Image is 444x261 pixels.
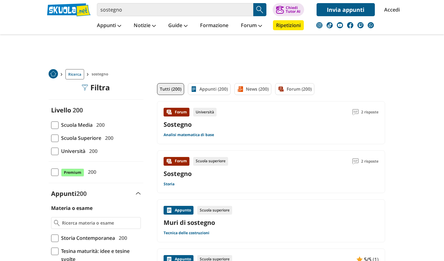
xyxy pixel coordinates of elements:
[164,218,379,227] a: Muri di sostegno
[59,234,115,242] span: Storia Contemporanea
[54,220,60,226] img: Ricerca materia o esame
[317,3,375,16] a: Invia appunti
[164,206,193,215] div: Appunto
[193,157,228,166] div: Scuola superiore
[132,20,157,31] a: Notizie
[166,158,172,164] img: Forum contenuto
[164,169,192,178] a: Sostegno
[82,84,88,91] img: Filtra filtri mobile
[273,20,304,30] a: Ripetizioni
[164,230,209,235] a: Tecnica delle costruzioni
[337,22,343,28] img: youtube
[188,83,231,95] a: Appunti (200)
[361,108,379,116] span: 2 risposte
[234,83,271,95] a: News (200)
[116,234,127,242] span: 200
[361,157,379,166] span: 2 risposte
[51,205,93,211] label: Materia o esame
[94,121,105,129] span: 200
[164,132,214,137] a: Analisi matematica di base
[286,6,300,13] div: Chiedi Tutor AI
[347,22,353,28] img: facebook
[197,206,232,215] div: Scuola superiore
[273,3,304,16] button: ChiediTutor AI
[92,69,111,79] span: sostegno
[73,106,83,114] span: 200
[97,3,253,16] input: Cerca appunti, riassunti o versioni
[327,22,333,28] img: tiktok
[255,5,265,14] img: Cerca appunti, riassunti o versioni
[51,189,87,198] label: Appunti
[167,20,189,31] a: Guide
[65,69,84,79] a: Ricerca
[191,86,197,92] img: Appunti filtro contenuto
[51,106,71,114] label: Livello
[239,20,264,31] a: Forum
[164,120,192,129] a: Sostegno
[352,158,359,164] img: Commenti lettura
[157,83,184,95] a: Tutti (200)
[95,20,123,31] a: Appunti
[85,168,96,176] span: 200
[316,22,322,28] img: instagram
[136,192,141,195] img: Apri e chiudi sezione
[278,86,284,92] img: Forum filtro contenuto
[198,20,230,31] a: Formazione
[49,69,58,78] img: Home
[193,108,217,116] div: Università
[357,22,364,28] img: twitch
[164,108,189,116] div: Forum
[82,83,110,92] div: Filtra
[61,168,84,177] span: Premium
[352,109,359,115] img: Commenti lettura
[166,207,172,213] img: Appunti contenuto
[253,3,266,16] button: Search Button
[76,189,87,198] span: 200
[164,157,189,166] div: Forum
[59,121,93,129] span: Scuola Media
[237,86,243,92] img: News filtro contenuto
[166,109,172,115] img: Forum contenuto
[87,147,98,155] span: 200
[59,134,101,142] span: Scuola Superiore
[368,22,374,28] img: WhatsApp
[275,83,314,95] a: Forum (200)
[62,220,138,226] input: Ricerca materia o esame
[384,3,397,16] a: Accedi
[103,134,113,142] span: 200
[59,147,85,155] span: Università
[164,182,174,187] a: Storia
